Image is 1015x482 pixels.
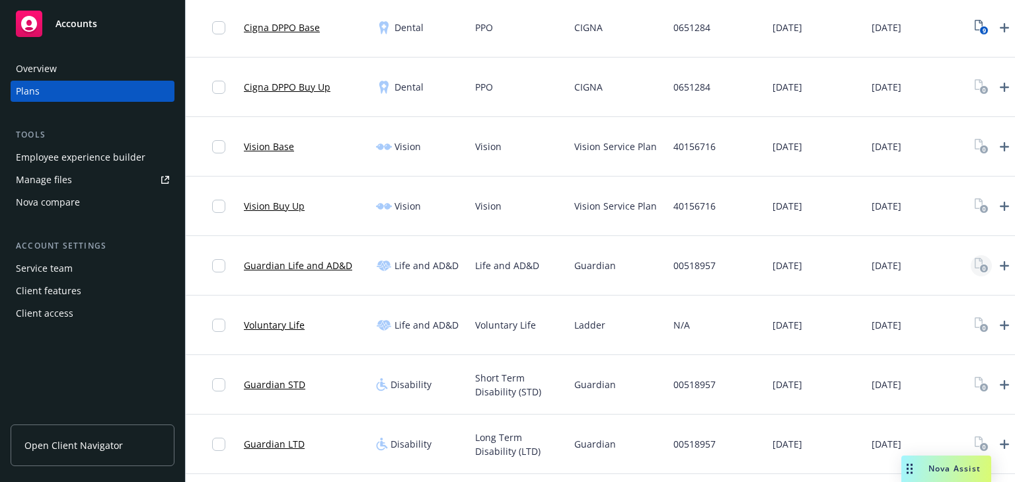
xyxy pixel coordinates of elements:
[16,192,80,213] div: Nova compare
[872,199,901,213] span: [DATE]
[244,318,305,332] a: Voluntary Life
[901,456,991,482] button: Nova Assist
[574,140,657,153] span: Vision Service Plan
[772,80,802,94] span: [DATE]
[971,77,992,98] a: View Plan Documents
[971,196,992,217] a: View Plan Documents
[994,255,1015,276] a: Upload Plan Documents
[901,456,918,482] div: Drag to move
[872,140,901,153] span: [DATE]
[212,319,225,332] input: Toggle Row Selected
[11,258,174,279] a: Service team
[673,80,710,94] span: 0651284
[673,199,716,213] span: 40156716
[244,20,320,34] a: Cigna DPPO Base
[212,438,225,451] input: Toggle Row Selected
[574,259,616,272] span: Guardian
[994,434,1015,455] a: Upload Plan Documents
[56,19,97,29] span: Accounts
[395,80,424,94] span: Dental
[11,128,174,141] div: Tools
[574,80,603,94] span: CIGNA
[244,259,352,272] a: Guardian Life and AD&D
[872,20,901,34] span: [DATE]
[994,77,1015,98] a: Upload Plan Documents
[391,437,432,451] span: Disability
[212,140,225,153] input: Toggle Row Selected
[673,259,716,272] span: 00518957
[11,58,174,79] a: Overview
[994,136,1015,157] a: Upload Plan Documents
[872,80,901,94] span: [DATE]
[475,80,493,94] span: PPO
[872,378,901,391] span: [DATE]
[212,81,225,94] input: Toggle Row Selected
[11,5,174,42] a: Accounts
[994,315,1015,336] a: Upload Plan Documents
[475,259,539,272] span: Life and AD&D
[11,169,174,190] a: Manage files
[872,318,901,332] span: [DATE]
[395,199,421,213] span: Vision
[673,378,716,391] span: 00518957
[673,437,716,451] span: 00518957
[391,378,432,391] span: Disability
[244,80,330,94] a: Cigna DPPO Buy Up
[16,280,81,301] div: Client features
[574,318,605,332] span: Ladder
[673,20,710,34] span: 0651284
[395,259,459,272] span: Life and AD&D
[971,255,992,276] a: View Plan Documents
[982,26,985,35] text: 9
[994,374,1015,395] a: Upload Plan Documents
[475,318,536,332] span: Voluntary Life
[673,140,716,153] span: 40156716
[16,258,73,279] div: Service team
[971,434,992,455] a: View Plan Documents
[772,318,802,332] span: [DATE]
[475,199,502,213] span: Vision
[971,17,992,38] a: View Plan Documents
[11,280,174,301] a: Client features
[395,318,459,332] span: Life and AD&D
[16,303,73,324] div: Client access
[212,21,225,34] input: Toggle Row Selected
[16,169,72,190] div: Manage files
[24,438,123,452] span: Open Client Navigator
[11,147,174,168] a: Employee experience builder
[11,239,174,253] div: Account settings
[772,140,802,153] span: [DATE]
[212,259,225,272] input: Toggle Row Selected
[244,140,294,153] a: Vision Base
[971,374,992,395] a: View Plan Documents
[574,199,657,213] span: Vision Service Plan
[11,303,174,324] a: Client access
[994,196,1015,217] a: Upload Plan Documents
[673,318,690,332] span: N/A
[395,20,424,34] span: Dental
[11,192,174,213] a: Nova compare
[574,20,603,34] span: CIGNA
[244,199,305,213] a: Vision Buy Up
[772,259,802,272] span: [DATE]
[475,371,564,399] span: Short Term Disability (STD)
[872,437,901,451] span: [DATE]
[16,58,57,79] div: Overview
[772,378,802,391] span: [DATE]
[244,437,305,451] a: Guardian LTD
[772,199,802,213] span: [DATE]
[395,140,421,153] span: Vision
[16,81,40,102] div: Plans
[994,17,1015,38] a: Upload Plan Documents
[475,430,564,458] span: Long Term Disability (LTD)
[475,20,493,34] span: PPO
[872,259,901,272] span: [DATE]
[16,147,145,168] div: Employee experience builder
[772,437,802,451] span: [DATE]
[11,81,174,102] a: Plans
[574,378,616,391] span: Guardian
[574,437,616,451] span: Guardian
[928,463,981,474] span: Nova Assist
[212,378,225,391] input: Toggle Row Selected
[772,20,802,34] span: [DATE]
